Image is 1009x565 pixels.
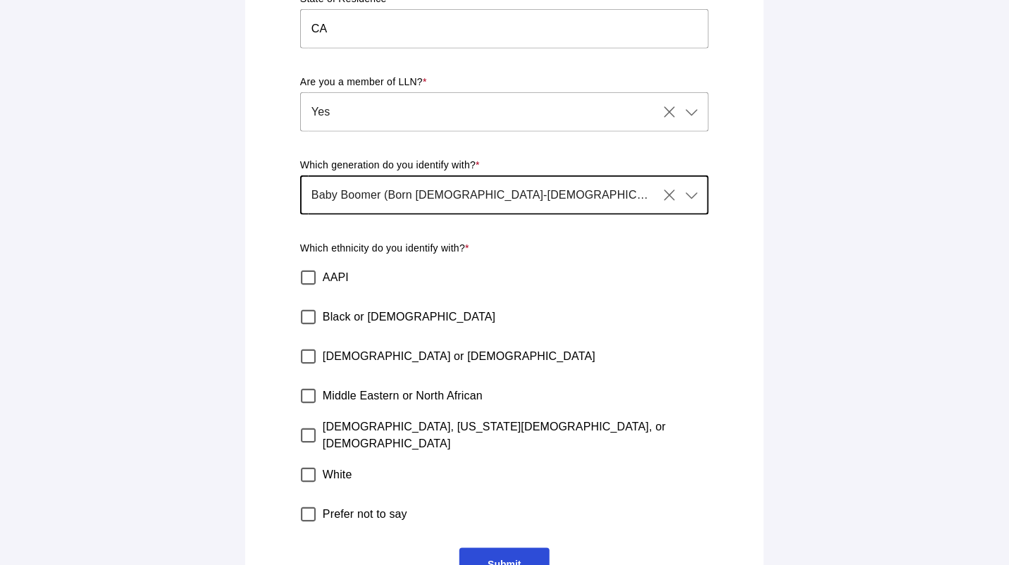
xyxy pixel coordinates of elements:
[323,297,495,337] label: Black or [DEMOGRAPHIC_DATA]
[323,337,595,376] label: [DEMOGRAPHIC_DATA] or [DEMOGRAPHIC_DATA]
[323,416,709,455] label: [DEMOGRAPHIC_DATA], [US_STATE][DEMOGRAPHIC_DATA], or [DEMOGRAPHIC_DATA]
[323,455,352,495] label: White
[311,187,654,204] span: Baby Boomer (Born [DEMOGRAPHIC_DATA]-[DEMOGRAPHIC_DATA])
[300,159,709,173] p: Which generation do you identify with?
[311,104,330,120] span: Yes
[661,187,678,204] i: Clear
[661,104,678,120] i: Clear
[323,376,483,416] label: Middle Eastern or North African
[300,242,709,256] p: Which ethnicity do you identify with?
[300,75,709,89] p: Are you a member of LLN?
[323,495,407,534] label: Prefer not to say
[323,258,349,297] label: AAPI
